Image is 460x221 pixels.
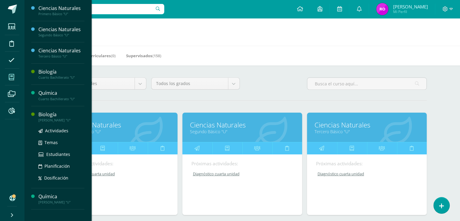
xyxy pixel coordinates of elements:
div: [PERSON_NAME] "U" [38,200,84,204]
div: Próximas actividades: [316,160,418,167]
span: Temas [44,140,58,145]
div: Química [38,90,84,97]
a: Todos los niveles [58,78,146,89]
a: Tercero Básico "U" [315,129,419,134]
span: Actividades [45,128,68,134]
a: Actividades [38,127,84,134]
div: Segundo Básico "U" [38,33,84,37]
div: Tercero Básico "U" [38,54,84,58]
a: Ciencias NaturalesSegundo Básico "U" [38,26,84,37]
div: [PERSON_NAME] "U" [38,118,84,122]
div: Ciencias Naturales [38,26,84,33]
a: Primero Básico "U" [65,129,170,134]
a: Ciencias NaturalesTercero Básico "U" [38,47,84,58]
a: Diagnóstico cuarta unidad [191,171,294,176]
span: Todos los niveles [63,78,130,89]
a: Temas [38,139,84,146]
div: Próximas actividades: [191,160,293,167]
a: Supervisados(158) [126,51,161,61]
a: Planificación [38,163,84,170]
a: BiologíaCuarto Bachillerato "U" [38,68,84,80]
a: Segundo Básico "U" [190,129,295,134]
a: Ciencias Naturales [190,120,295,130]
a: Biología[PERSON_NAME] "U" [38,111,84,122]
a: Ciencias Naturales [65,120,170,130]
div: Biología [38,68,84,75]
a: Mis Extracurriculares(0) [68,51,116,61]
div: Primero Básico "U" [38,12,84,16]
span: Planificación [44,163,70,169]
div: Próximas actividades: [67,160,168,167]
div: Ciencias Naturales [38,47,84,54]
a: Diagnóstico cuarta unidad [316,171,418,176]
div: Cuarto Bachillerato "U" [38,75,84,80]
a: Ciencias NaturalesPrimero Básico "U" [38,5,84,16]
a: QuímicaCuarto Bachillerato "U" [38,90,84,101]
span: Mi Perfil [393,9,428,14]
span: Todos los grados [156,78,223,89]
input: Busca un usuario... [28,4,164,14]
div: Cuarto Bachillerato "U" [38,97,84,101]
span: (0) [111,53,116,58]
span: (158) [152,53,161,58]
a: Dosificación [38,174,84,181]
a: Ciencias Naturales [315,120,419,130]
input: Busca el curso aquí... [307,78,426,90]
a: Estudiantes [38,151,84,158]
div: Biología [38,111,84,118]
a: Química[PERSON_NAME] "U" [38,193,84,204]
div: Química [38,193,84,200]
a: Diagnóstico cuarta unidad [67,171,169,176]
span: [PERSON_NAME] [393,4,428,10]
span: Dosificación [44,175,68,181]
div: Ciencias Naturales [38,5,84,12]
span: Estudiantes [46,151,70,157]
img: 66a715204c946aaac10ab2c26fd27ac0.png [376,3,388,15]
a: Todos los grados [152,78,240,89]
